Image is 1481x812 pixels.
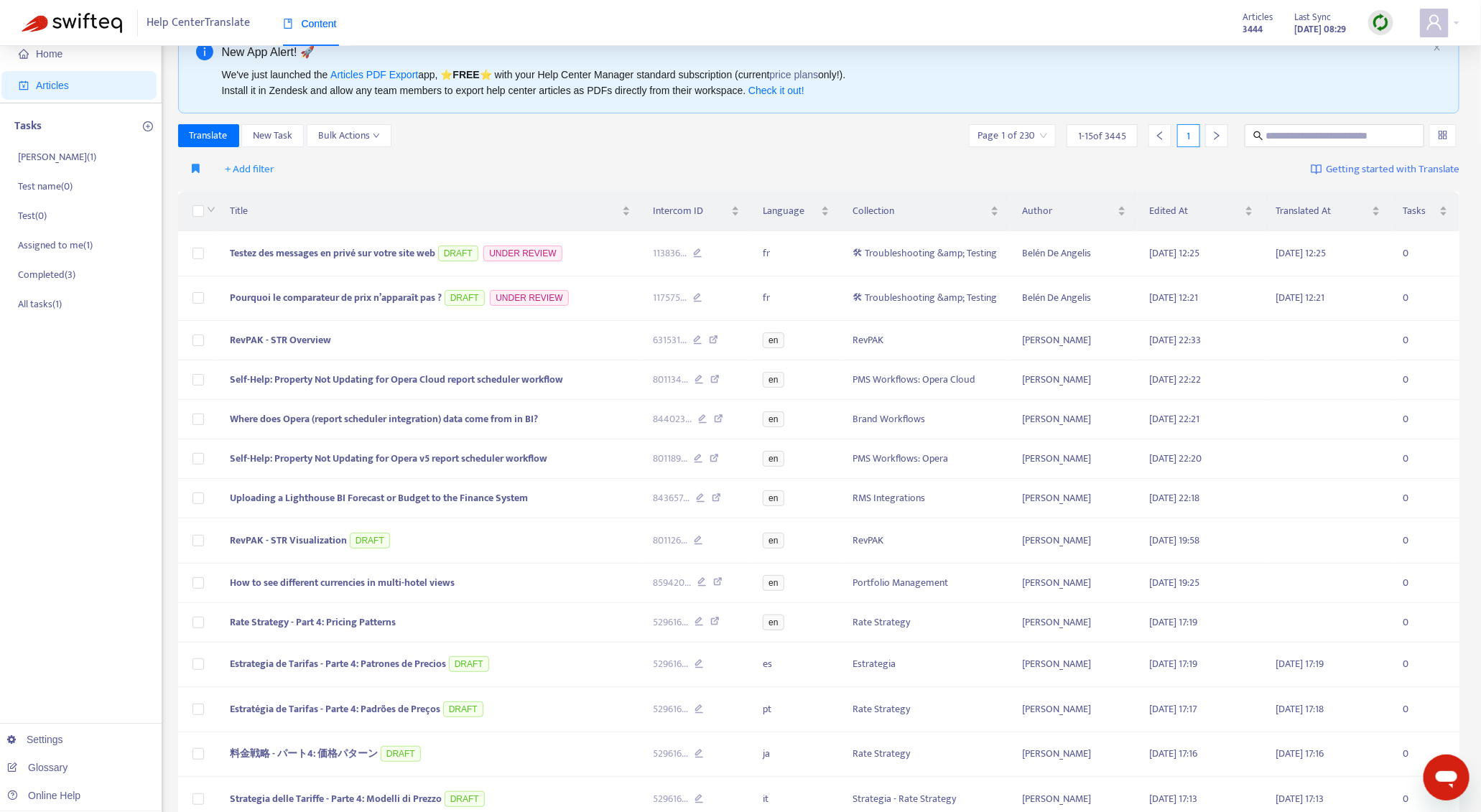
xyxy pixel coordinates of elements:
td: [PERSON_NAME] [1011,439,1138,479]
span: en [763,490,784,506]
td: [PERSON_NAME] [1011,360,1138,400]
span: 801189 ... [654,451,688,467]
p: [PERSON_NAME] ( 1 ) [18,149,96,164]
span: en [763,372,784,388]
p: Test ( 0 ) [18,208,47,223]
td: 0 [1392,564,1459,603]
span: Estratégia de Tarifas - Parte 4: Padrões de Preços [230,701,440,717]
span: [DATE] 17:16 [1149,745,1197,762]
a: Settings [7,734,63,745]
span: RevPAK - STR Overview [230,332,331,348]
span: down [207,205,215,214]
td: RevPAK [841,321,1011,360]
span: left [1155,131,1165,141]
span: Self-Help: Property Not Updating for Opera v5 report scheduler workflow [230,450,547,467]
span: Where does Opera (report scheduler integration) data come from in BI? [230,411,538,427]
span: Content [283,18,337,29]
th: Title [218,192,642,231]
th: Tasks [1392,192,1459,231]
p: Assigned to me ( 1 ) [18,238,93,253]
span: Strategia delle Tariffe - Parte 4: Modelli di Prezzo [230,790,442,807]
td: RMS Integrations [841,479,1011,518]
span: Tasks [1403,203,1436,219]
span: Testez des messages en privé sur votre site web [230,245,435,261]
button: Translate [178,124,239,147]
span: [DATE] 22:20 [1149,450,1202,467]
span: [DATE] 22:33 [1149,332,1201,348]
button: New Task [241,124,304,147]
span: en [763,615,784,630]
span: New Task [253,128,292,144]
td: 0 [1392,643,1459,688]
div: We've just launched the app, ⭐ ⭐️ with your Help Center Manager standard subscription (current on... [222,67,1428,98]
td: Rate Strategy [841,603,1011,643]
span: Uploading a Lighthouse BI Forecast or Budget to the Finance System [230,490,528,506]
span: DRAFT [449,656,489,672]
td: Belén De Angelis [1011,231,1138,276]
td: 0 [1392,400,1459,439]
span: Collection [853,203,988,219]
span: DRAFT [445,791,485,807]
button: + Add filter [215,158,286,181]
span: en [763,575,784,591]
span: [DATE] 17:16 [1276,745,1324,762]
span: 844023 ... [654,411,692,427]
a: Check it out! [748,85,804,96]
td: [PERSON_NAME] [1011,643,1138,688]
span: Language [763,203,818,219]
span: Rate Strategy - Part 4: Pricing Patterns [230,614,396,630]
span: [DATE] 19:25 [1149,574,1199,591]
span: [DATE] 22:21 [1149,411,1199,427]
td: Estrategia [841,643,1011,688]
span: user [1426,14,1443,31]
td: [PERSON_NAME] [1011,400,1138,439]
img: Swifteq [22,13,122,33]
th: Author [1011,192,1138,231]
span: home [19,49,29,59]
span: Help Center Translate [147,9,251,37]
span: Self-Help: Property Not Updating for Opera Cloud report scheduler workflow [230,371,563,388]
span: Articles [1243,9,1273,25]
td: 0 [1392,276,1459,322]
button: Bulk Actionsdown [307,124,391,147]
td: Belén De Angelis [1011,276,1138,322]
span: [DATE] 22:22 [1149,371,1201,388]
span: RevPAK - STR Visualization [230,532,347,549]
span: DRAFT [445,290,485,306]
td: [PERSON_NAME] [1011,603,1138,643]
span: 843657 ... [654,490,690,506]
td: PMS Workflows: Opera [841,439,1011,479]
a: Online Help [7,790,80,801]
span: 529616 ... [654,656,689,672]
span: 801126 ... [654,533,688,549]
td: Brand Workflows [841,400,1011,439]
td: [PERSON_NAME] [1011,479,1138,518]
span: Getting started with Translate [1326,162,1459,178]
span: en [763,411,784,427]
span: [DATE] 17:18 [1276,701,1324,717]
td: 0 [1392,321,1459,360]
span: right [1212,131,1222,141]
img: sync.dc5367851b00ba804db3.png [1372,14,1390,32]
th: Collection [841,192,1011,231]
span: Translate [190,128,228,144]
span: 859420 ... [654,575,692,591]
span: [DATE] 12:21 [1276,289,1325,306]
span: Intercom ID [654,203,729,219]
a: price plans [770,69,819,80]
a: Getting started with Translate [1311,158,1459,181]
th: Language [751,192,841,231]
span: DRAFT [350,533,390,549]
span: [DATE] 12:21 [1149,289,1198,306]
a: Glossary [7,762,68,773]
span: [DATE] 17:19 [1149,655,1197,672]
span: Home [36,48,62,60]
iframe: Button to launch messaging window [1424,755,1470,801]
span: 529616 ... [654,615,689,630]
span: 529616 ... [654,791,689,807]
button: close [1433,43,1441,52]
span: [DATE] 22:18 [1149,490,1199,506]
p: All tasks ( 1 ) [18,297,62,312]
span: 料金戦略 - パート4: 価格パターン [230,745,378,762]
span: [DATE] 12:25 [1149,245,1199,261]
